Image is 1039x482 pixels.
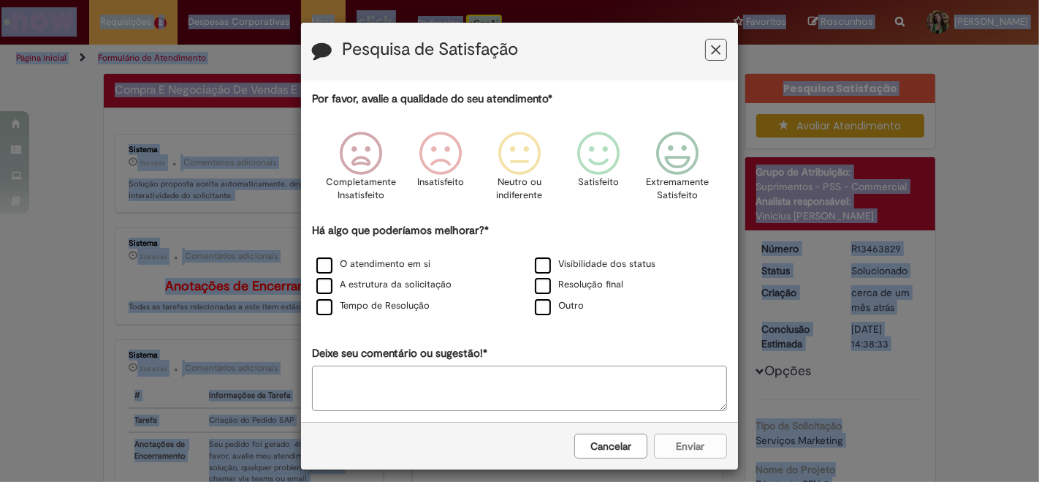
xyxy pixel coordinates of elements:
[342,40,518,59] label: Pesquisa de Satisfação
[403,121,478,221] div: Insatisfeito
[312,223,727,317] div: Há algo que poderíamos melhorar?*
[561,121,636,221] div: Satisfeito
[417,176,464,189] p: Insatisfeito
[312,91,552,107] label: Por favor, avalie a qualidade do seu atendimento*
[646,176,709,203] p: Extremamente Satisfeito
[482,121,557,221] div: Neutro ou indiferente
[535,299,584,313] label: Outro
[316,299,430,313] label: Tempo de Resolução
[316,257,430,271] label: O atendimento em si
[327,176,397,203] p: Completamente Insatisfeito
[574,434,647,459] button: Cancelar
[535,278,623,292] label: Resolução final
[312,346,487,361] label: Deixe seu comentário ou sugestão!*
[640,121,715,221] div: Extremamente Satisfeito
[316,278,452,292] label: A estrutura da solicitação
[493,176,546,203] p: Neutro ou indiferente
[324,121,398,221] div: Completamente Insatisfeito
[578,176,619,189] p: Satisfeito
[535,257,655,271] label: Visibilidade dos status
